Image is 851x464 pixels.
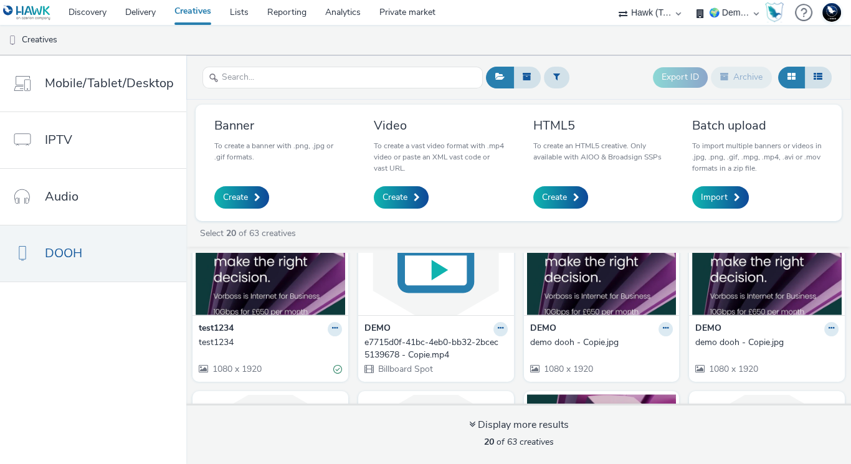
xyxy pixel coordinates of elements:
p: To import multiple banners or videos in .jpg, .png, .gif, .mpg, .mp4, .avi or .mov formats in a z... [692,140,823,174]
div: demo dooh - Copie.jpg [695,336,834,349]
strong: DEMO [695,322,721,336]
span: Create [223,191,248,204]
div: demo dooh - Copie.jpg [530,336,668,349]
span: IPTV [45,131,72,149]
span: 1080 x 1920 [708,363,758,375]
a: Create [374,186,429,209]
span: Import [701,191,728,204]
strong: test1234 [199,322,234,336]
input: Search... [202,67,483,88]
strong: DEMO [364,322,391,336]
span: Create [542,191,567,204]
img: demo dooh - Copie.jpg visual [527,194,677,315]
img: test1234 visual [196,194,345,315]
p: To create a vast video format with .mp4 video or paste an XML vast code or vast URL. [374,140,505,174]
img: dooh [6,34,19,47]
img: e7715d0f-41bc-4eb0-bb32-2bcec5139678 - Copie.mp4 visual [361,194,511,315]
span: Billboard Spot [377,363,433,375]
button: Table [804,67,832,88]
span: Audio [45,187,78,206]
img: demo dooh - Copie.jpg visual [692,194,842,315]
span: Mobile/Tablet/Desktop [45,74,174,92]
a: test1234 [199,336,342,349]
a: demo dooh - Copie.jpg [530,336,673,349]
div: Display more results [469,418,569,432]
strong: DEMO [530,322,556,336]
img: undefined Logo [3,5,51,21]
img: Hawk Academy [765,2,784,22]
div: e7715d0f-41bc-4eb0-bb32-2bcec5139678 - Copie.mp4 [364,336,503,362]
button: Export ID [653,67,708,87]
img: Support Hawk [822,3,841,22]
h3: Batch upload [692,117,823,134]
a: Import [692,186,749,209]
a: e7715d0f-41bc-4eb0-bb32-2bcec5139678 - Copie.mp4 [364,336,508,362]
a: Create [214,186,269,209]
a: Create [533,186,588,209]
span: 1080 x 1920 [543,363,593,375]
a: demo dooh - Copie.jpg [695,336,839,349]
h3: HTML5 [533,117,664,134]
div: test1234 [199,336,337,349]
button: Archive [711,67,772,88]
a: Select of 63 creatives [199,227,301,239]
h3: Video [374,117,505,134]
span: of 63 creatives [484,436,554,448]
a: Hawk Academy [765,2,789,22]
button: Grid [778,67,805,88]
h3: Banner [214,117,345,134]
span: 1080 x 1920 [211,363,262,375]
span: DOOH [45,244,82,262]
p: To create an HTML5 creative. Only available with AIOO & Broadsign SSPs [533,140,664,163]
strong: 20 [484,436,494,448]
strong: 20 [226,227,236,239]
div: Valid [333,362,342,376]
span: Create [383,191,407,204]
p: To create a banner with .png, .jpg or .gif formats. [214,140,345,163]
